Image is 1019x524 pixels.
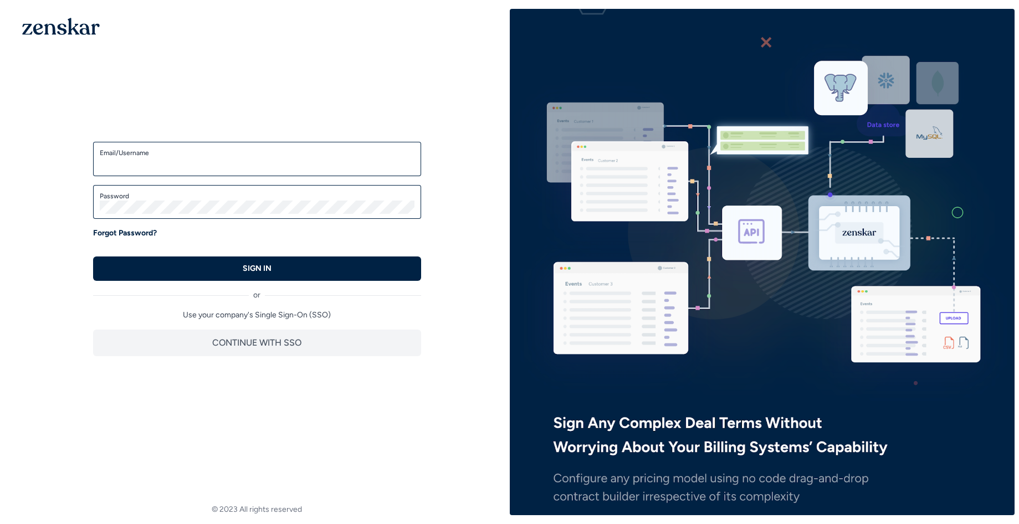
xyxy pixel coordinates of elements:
button: SIGN IN [93,256,421,281]
p: Use your company's Single Sign-On (SSO) [93,310,421,321]
p: SIGN IN [243,263,272,274]
a: Forgot Password? [93,228,157,239]
button: CONTINUE WITH SSO [93,330,421,356]
label: Password [100,192,414,201]
label: Email/Username [100,148,414,157]
img: 1OGAJ2xQqyY4LXKgY66KYq0eOWRCkrZdAb3gUhuVAqdWPZE9SRJmCz+oDMSn4zDLXe31Ii730ItAGKgCKgCCgCikA4Av8PJUP... [22,18,100,35]
footer: © 2023 All rights reserved [4,504,510,515]
div: or [93,281,421,301]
